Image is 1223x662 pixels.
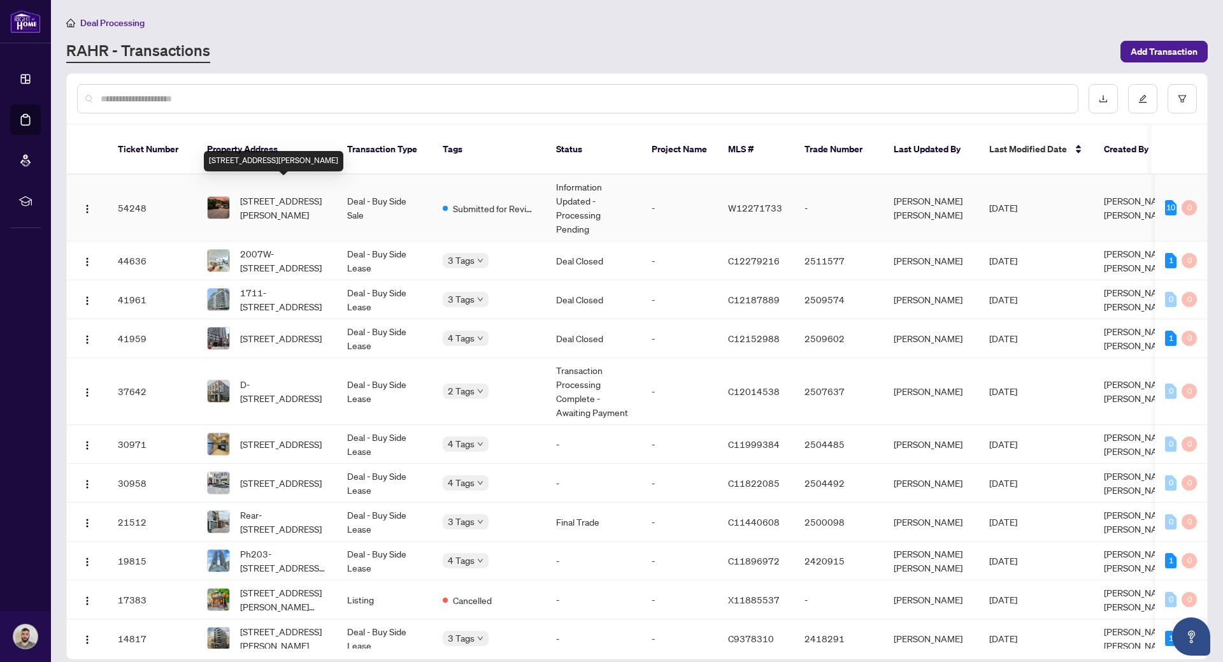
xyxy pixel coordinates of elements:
td: - [546,464,641,503]
td: - [641,280,718,319]
td: - [641,175,718,241]
td: 54248 [108,175,197,241]
td: 17383 [108,580,197,619]
td: 2509602 [794,319,883,358]
img: logo [10,10,41,33]
td: 37642 [108,358,197,425]
td: - [641,319,718,358]
div: 0 [1165,514,1177,529]
span: [DATE] [989,333,1017,344]
span: download [1099,94,1108,103]
span: [DATE] [989,594,1017,605]
img: Logo [82,296,92,306]
div: 0 [1165,436,1177,452]
th: Trade Number [794,125,883,175]
th: Ticket Number [108,125,197,175]
th: Tags [433,125,546,175]
th: Last Modified Date [979,125,1094,175]
span: 4 Tags [448,553,475,568]
span: C11896972 [728,555,780,566]
span: [PERSON_NAME] [PERSON_NAME] [1104,195,1173,220]
div: [STREET_ADDRESS][PERSON_NAME] [204,151,343,171]
td: Deal - Buy Side Lease [337,464,433,503]
img: thumbnail-img [208,550,229,572]
div: 0 [1182,475,1197,491]
button: Logo [77,473,97,493]
span: down [477,335,483,342]
div: 10 [1165,200,1177,215]
th: Transaction Type [337,125,433,175]
span: [PERSON_NAME] [PERSON_NAME] [1104,248,1173,273]
td: Transaction Processing Complete - Awaiting Payment [546,358,641,425]
td: - [641,241,718,280]
div: 0 [1182,200,1197,215]
span: C11999384 [728,438,780,450]
span: W12271733 [728,202,782,213]
span: Rear-[STREET_ADDRESS] [240,508,327,536]
td: 14817 [108,619,197,658]
button: Open asap [1172,617,1210,656]
span: C12014538 [728,385,780,397]
button: Logo [77,289,97,310]
td: [PERSON_NAME] [883,358,979,425]
span: 3 Tags [448,631,475,645]
span: 3 Tags [448,253,475,268]
button: edit [1128,84,1157,113]
span: [STREET_ADDRESS] [240,437,322,451]
th: Last Updated By [883,125,979,175]
div: 0 [1182,384,1197,399]
td: 19815 [108,542,197,580]
td: Deal - Buy Side Lease [337,241,433,280]
button: download [1089,84,1118,113]
td: [PERSON_NAME] [PERSON_NAME] [883,175,979,241]
td: - [641,358,718,425]
div: 0 [1165,475,1177,491]
span: 3 Tags [448,514,475,529]
span: [DATE] [989,294,1017,305]
td: - [641,542,718,580]
td: [PERSON_NAME] [883,503,979,542]
div: 0 [1182,331,1197,346]
button: Logo [77,328,97,349]
span: [PERSON_NAME] [PERSON_NAME] [1104,431,1173,457]
img: Logo [82,335,92,345]
td: [PERSON_NAME] [883,280,979,319]
span: [DATE] [989,438,1017,450]
span: [PERSON_NAME] [PERSON_NAME] [1104,287,1173,312]
td: Deal Closed [546,280,641,319]
span: Deal Processing [80,17,145,29]
button: filter [1168,84,1197,113]
div: 0 [1182,253,1197,268]
img: thumbnail-img [208,327,229,349]
td: [PERSON_NAME] [883,319,979,358]
td: Final Trade [546,503,641,542]
th: Project Name [641,125,718,175]
td: - [546,542,641,580]
button: Logo [77,628,97,649]
span: [DATE] [989,385,1017,397]
td: - [641,580,718,619]
button: Logo [77,589,97,610]
span: [DATE] [989,555,1017,566]
span: Last Modified Date [989,142,1067,156]
button: Logo [77,512,97,532]
td: Deal - Buy Side Lease [337,358,433,425]
span: 4 Tags [448,331,475,345]
span: [PERSON_NAME] [PERSON_NAME] [1104,326,1173,351]
span: down [477,257,483,264]
img: thumbnail-img [208,197,229,219]
td: 2420915 [794,542,883,580]
td: Information Updated - Processing Pending [546,175,641,241]
td: - [794,175,883,241]
span: [STREET_ADDRESS][PERSON_NAME] [240,624,327,652]
span: 1711-[STREET_ADDRESS] [240,285,327,313]
span: down [477,558,483,564]
div: 1 [1165,631,1177,646]
span: Submitted for Review [453,201,536,215]
td: Deal - Buy Side Lease [337,280,433,319]
img: Logo [82,257,92,267]
span: edit [1138,94,1147,103]
img: thumbnail-img [208,628,229,649]
span: C11440608 [728,516,780,528]
button: Logo [77,198,97,218]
